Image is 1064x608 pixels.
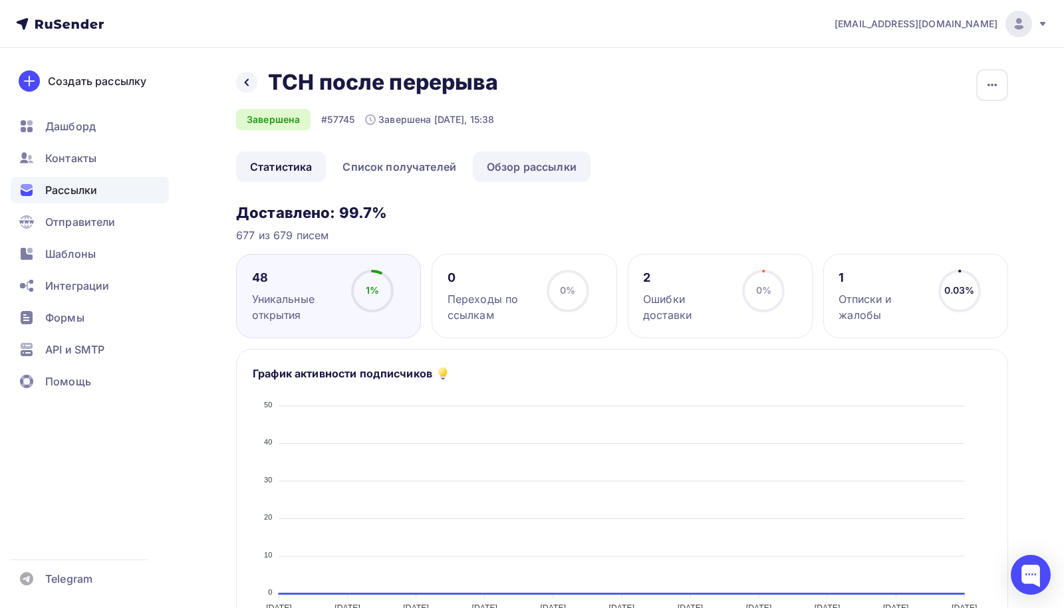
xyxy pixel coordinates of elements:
tspan: 20 [264,513,273,521]
span: API и SMTP [45,342,104,357]
tspan: 40 [264,438,273,446]
a: Статистика [236,152,326,182]
div: Завершена [DATE], 15:38 [365,113,494,126]
a: Рассылки [11,177,169,203]
div: 2 [643,270,730,286]
span: Дашборд [45,118,96,134]
a: Контакты [11,145,169,171]
a: Шаблоны [11,241,169,267]
h3: Доставлено: 99.7% [236,203,1008,222]
a: Список получателей [329,152,470,182]
span: [EMAIL_ADDRESS][DOMAIN_NAME] [835,17,997,31]
div: 48 [252,270,339,286]
div: 677 из 679 писем [236,227,1008,243]
span: Шаблоны [45,246,96,262]
a: Формы [11,304,169,331]
span: Формы [45,310,84,326]
span: 0% [560,284,575,296]
div: Переходы по ссылкам [448,291,535,323]
span: Telegram [45,571,92,587]
div: Отписки и жалобы [839,291,926,323]
div: 1 [839,270,926,286]
a: Дашборд [11,113,169,140]
span: Помощь [45,373,91,389]
div: 0 [448,270,535,286]
span: Контакты [45,150,96,166]
span: Отправители [45,214,116,230]
h5: График активности подписчиков [253,365,432,381]
span: Рассылки [45,182,97,198]
span: 0% [756,284,771,296]
div: Завершена [236,109,311,130]
tspan: 10 [264,551,273,559]
h2: ТСН после перерыва [268,69,499,96]
span: Интеграции [45,278,109,294]
a: Обзор рассылки [473,152,591,182]
tspan: 50 [264,401,273,409]
div: Уникальные открытия [252,291,339,323]
tspan: 0 [268,588,272,596]
span: 1% [366,284,379,296]
tspan: 30 [264,476,273,484]
div: Создать рассылку [48,73,146,89]
span: 0.03% [944,284,975,296]
div: #57745 [321,113,354,126]
a: [EMAIL_ADDRESS][DOMAIN_NAME] [835,11,1048,37]
a: Отправители [11,209,169,235]
div: Ошибки доставки [643,291,730,323]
